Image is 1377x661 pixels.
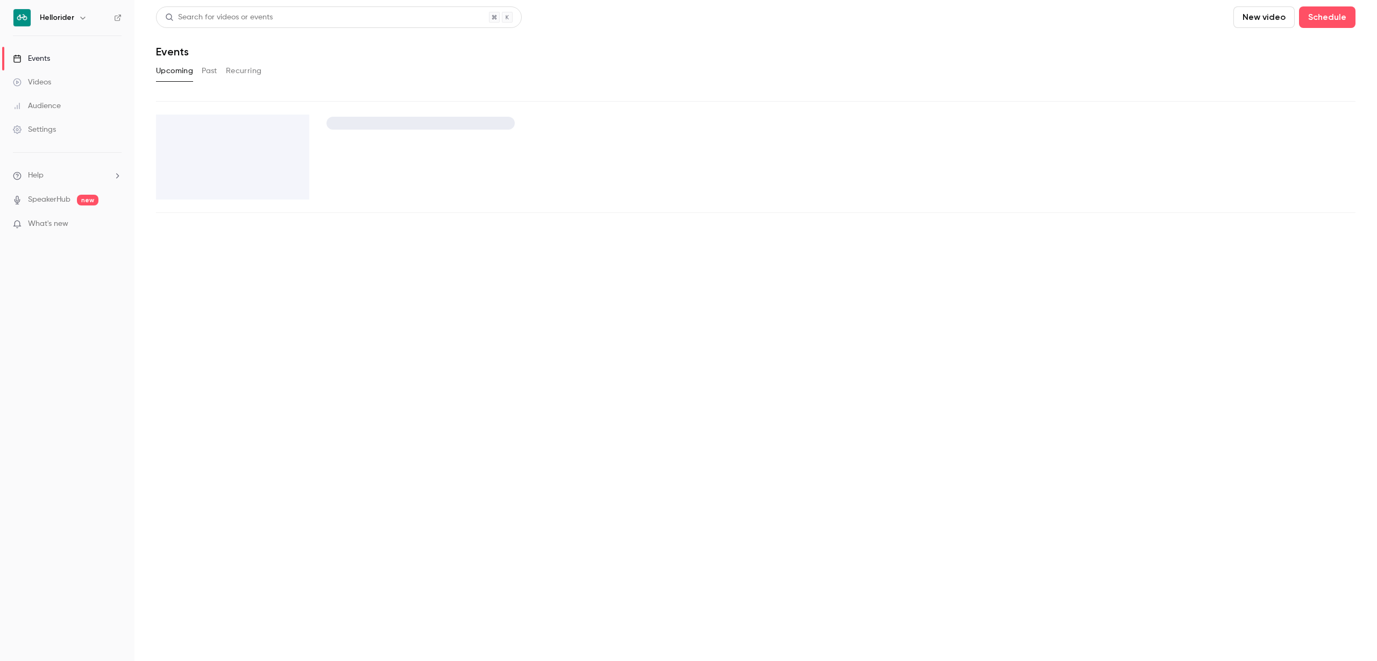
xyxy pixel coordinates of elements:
[165,12,273,23] div: Search for videos or events
[13,170,122,181] li: help-dropdown-opener
[156,62,193,80] button: Upcoming
[28,170,44,181] span: Help
[1233,6,1295,28] button: New video
[202,62,217,80] button: Past
[226,62,262,80] button: Recurring
[13,53,50,64] div: Events
[28,218,68,230] span: What's new
[156,45,189,58] h1: Events
[13,77,51,88] div: Videos
[40,12,74,23] h6: Hellorider
[13,9,31,26] img: Hellorider
[1299,6,1355,28] button: Schedule
[13,101,61,111] div: Audience
[77,195,98,205] span: new
[13,124,56,135] div: Settings
[28,194,70,205] a: SpeakerHub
